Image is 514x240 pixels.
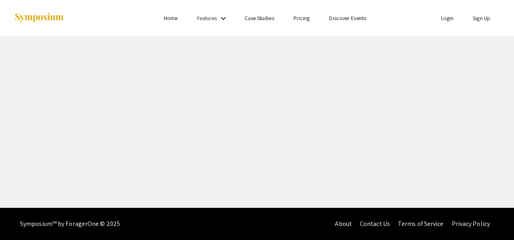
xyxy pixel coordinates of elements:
a: Pricing [294,14,310,22]
a: Login [441,14,454,22]
mat-icon: Expand Features list [218,14,228,23]
a: Case Studies [245,14,274,22]
div: Symposium™ by ForagerOne © 2025 [20,208,120,240]
img: Symposium by ForagerOne [14,12,64,23]
a: About [335,219,352,228]
a: Privacy Policy [452,219,490,228]
a: Sign Up [473,14,490,22]
a: Discover Events [329,14,366,22]
a: Features [197,14,217,22]
a: Terms of Service [398,219,444,228]
a: Home [164,14,177,22]
a: Contact Us [360,219,390,228]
